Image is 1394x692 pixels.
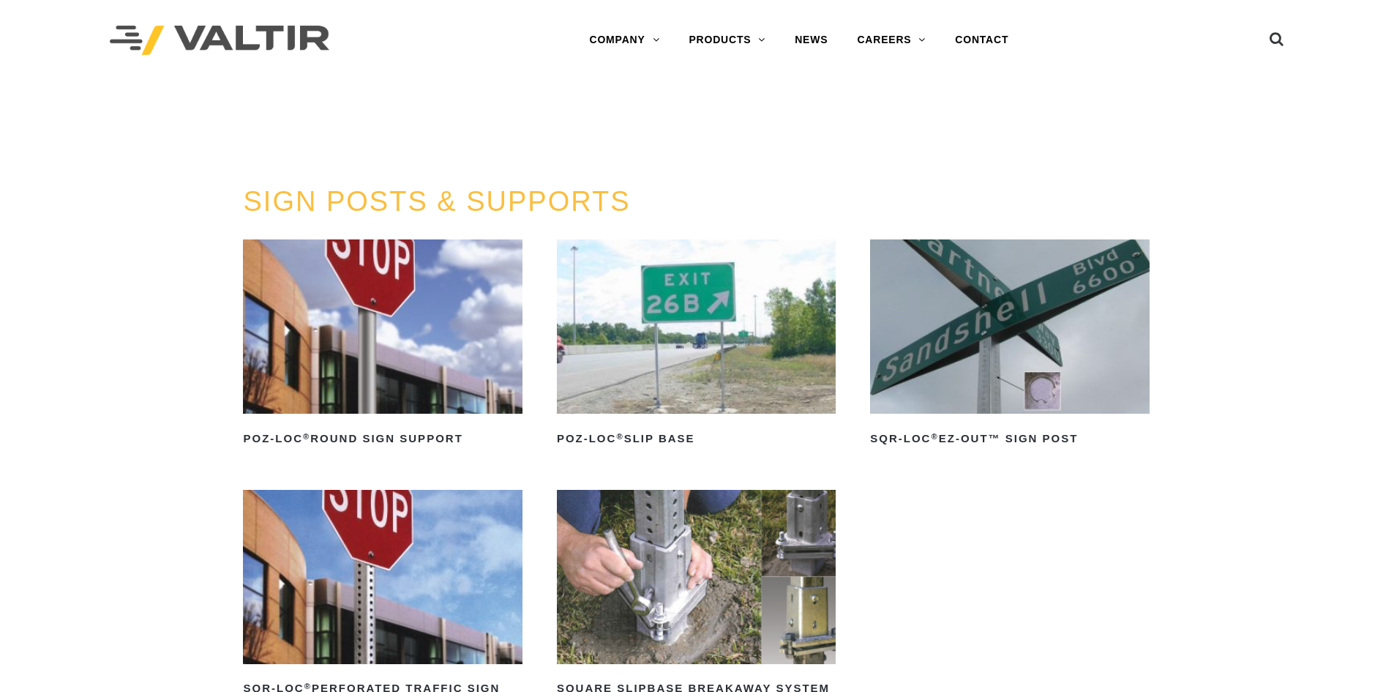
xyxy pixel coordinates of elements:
[780,26,842,55] a: NEWS
[110,26,329,56] img: Valtir
[303,432,310,441] sup: ®
[870,427,1149,450] h2: SQR-LOC EZ-Out™ Sign Post
[870,239,1149,450] a: SQR-LOC®EZ-Out™ Sign Post
[243,186,630,217] a: SIGN POSTS & SUPPORTS
[304,682,312,691] sup: ®
[574,26,674,55] a: COMPANY
[557,427,836,450] h2: POZ-LOC Slip Base
[243,239,522,450] a: POZ-LOC®Round Sign Support
[940,26,1023,55] a: CONTACT
[243,427,522,450] h2: POZ-LOC Round Sign Support
[842,26,940,55] a: CAREERS
[674,26,780,55] a: PRODUCTS
[616,432,623,441] sup: ®
[557,239,836,450] a: POZ-LOC®Slip Base
[931,432,938,441] sup: ®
